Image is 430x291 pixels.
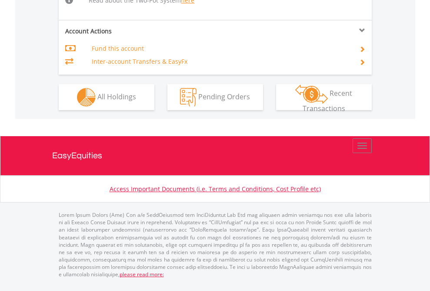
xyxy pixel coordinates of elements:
td: Fund this account [92,42,349,55]
button: Recent Transactions [276,84,372,110]
div: Account Actions [59,27,215,36]
img: transactions-zar-wht.png [295,85,328,104]
p: Lorem Ipsum Dolors (Ame) Con a/e SeddOeiusmod tem InciDiduntut Lab Etd mag aliquaen admin veniamq... [59,211,372,278]
td: Inter-account Transfers & EasyFx [92,55,349,68]
button: Pending Orders [167,84,263,110]
a: please read more: [120,271,164,278]
span: All Holdings [97,92,136,101]
a: EasyEquities [52,136,378,175]
a: Access Important Documents (i.e. Terms and Conditions, Cost Profile etc) [110,185,321,193]
button: All Holdings [59,84,154,110]
img: holdings-wht.png [77,88,96,107]
img: pending_instructions-wht.png [180,88,197,107]
span: Pending Orders [198,92,250,101]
